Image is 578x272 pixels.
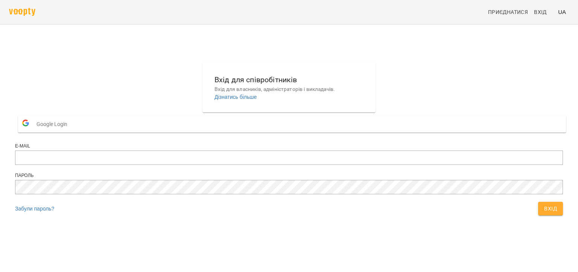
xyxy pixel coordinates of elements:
[208,68,370,107] button: Вхід для співробітниківВхід для власників, адміністраторів і викладачів.Дізнатись більше
[214,86,364,93] p: Вхід для власників, адміністраторів і викладачів.
[558,8,566,16] span: UA
[538,202,563,215] button: Вхід
[488,8,528,17] span: Приєднатися
[37,117,71,132] span: Google Login
[15,143,563,149] div: E-mail
[15,172,563,179] div: Пароль
[555,5,569,19] button: UA
[214,94,257,100] a: Дізнатись більше
[531,5,555,19] a: Вхід
[534,8,547,17] span: Вхід
[9,8,35,16] img: voopty.png
[544,204,557,213] span: Вхід
[15,206,54,212] a: Забули пароль?
[214,74,364,86] h6: Вхід для співробітників
[485,5,531,19] a: Приєднатися
[18,115,566,132] button: Google Login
